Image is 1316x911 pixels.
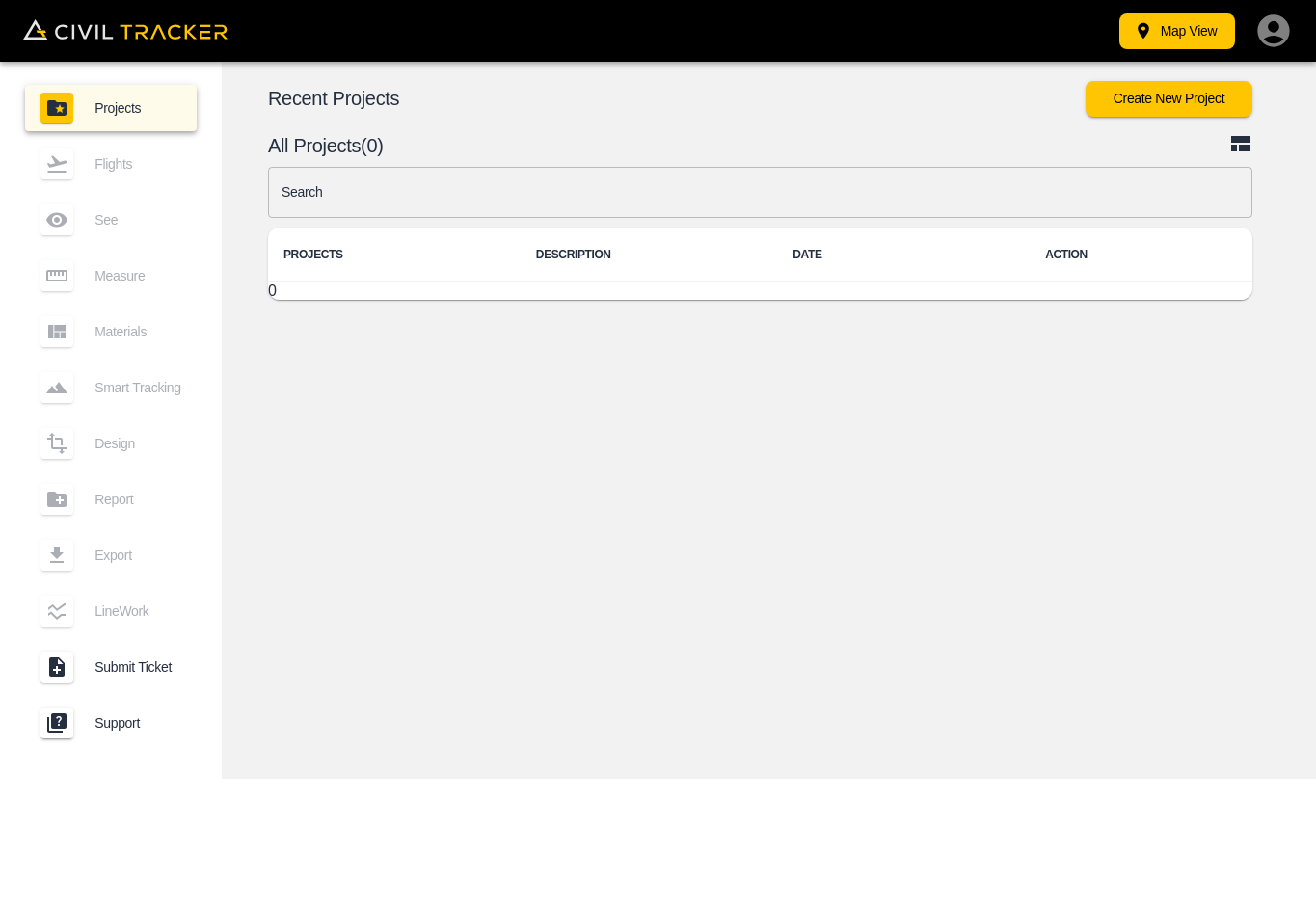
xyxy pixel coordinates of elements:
span: Projects [94,100,181,116]
tbody: 0 [268,282,1282,301]
th: PROJECTS [268,228,521,282]
th: ACTION [1030,228,1282,282]
th: DESCRIPTION [521,228,777,282]
th: DATE [777,228,1030,282]
button: Create New Project [1086,81,1252,117]
span: Submit Ticket [94,659,181,675]
a: Projects [25,85,197,131]
table: project-list-table [268,228,1282,300]
a: Support [25,700,197,746]
button: Map View [1119,13,1235,49]
span: Support [94,715,181,731]
a: Submit Ticket [25,644,197,690]
img: Civil Tracker [23,19,228,40]
p: All Projects(0) [268,138,1229,153]
p: Recent Projects [268,91,1086,106]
